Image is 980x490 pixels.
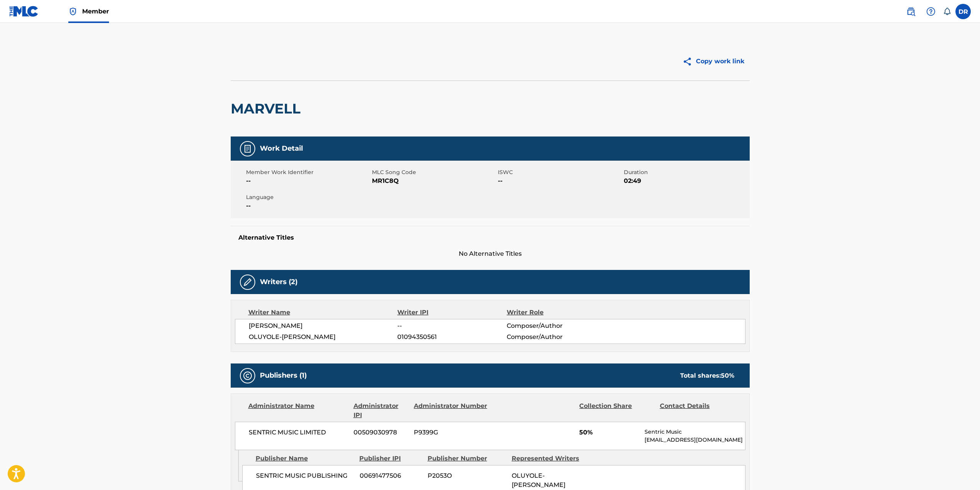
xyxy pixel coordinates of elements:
[9,6,39,17] img: MLC Logo
[579,428,639,437] span: 50%
[68,7,78,16] img: Top Rightsholder
[507,332,606,342] span: Composer/Author
[354,428,408,437] span: 00509030978
[243,278,252,287] img: Writers
[512,472,565,488] span: OLUYOLE-[PERSON_NAME]
[256,471,354,480] span: SENTRIC MUSIC PUBLISHING
[246,193,370,201] span: Language
[498,168,622,176] span: ISWC
[246,201,370,210] span: --
[507,308,606,317] div: Writer Role
[248,401,348,420] div: Administrator Name
[397,332,506,342] span: 01094350561
[248,308,398,317] div: Writer Name
[260,278,297,286] h5: Writers (2)
[680,371,734,380] div: Total shares:
[397,308,507,317] div: Writer IPI
[926,7,935,16] img: help
[249,428,348,437] span: SENTRIC MUSIC LIMITED
[243,144,252,153] img: Work Detail
[249,321,398,331] span: [PERSON_NAME]
[231,249,750,258] span: No Alternative Titles
[428,471,506,480] span: P2053O
[645,436,745,444] p: [EMAIL_ADDRESS][DOMAIN_NAME]
[414,401,488,420] div: Administrator Number
[372,168,496,176] span: MLC Song Code
[397,321,506,331] span: --
[256,454,354,463] div: Publisher Name
[414,428,488,437] span: P9399G
[359,454,422,463] div: Publisher IPI
[923,4,939,19] div: Help
[721,372,734,379] span: 50 %
[354,401,408,420] div: Administrator IPI
[260,144,303,153] h5: Work Detail
[238,234,742,242] h5: Alternative Titles
[660,401,734,420] div: Contact Details
[955,4,971,19] div: User Menu
[428,454,506,463] div: Publisher Number
[231,100,304,117] h2: MARVELL
[246,168,370,176] span: Member Work Identifier
[624,168,748,176] span: Duration
[243,371,252,380] img: Publishers
[498,176,622,186] span: --
[645,428,745,436] p: Sentric Music
[683,57,696,66] img: Copy work link
[942,453,980,490] iframe: Chat Widget
[943,8,951,15] div: Notifications
[82,7,109,16] span: Member
[360,471,422,480] span: 00691477506
[624,176,748,186] span: 02:49
[249,332,398,342] span: OLUYOLE-[PERSON_NAME]
[260,371,307,380] h5: Publishers (1)
[507,321,606,331] span: Composer/Author
[579,401,654,420] div: Collection Share
[677,52,750,71] button: Copy work link
[906,7,916,16] img: search
[246,176,370,186] span: --
[372,176,496,186] span: MR1C8Q
[903,4,919,19] a: Public Search
[512,454,590,463] div: Represented Writers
